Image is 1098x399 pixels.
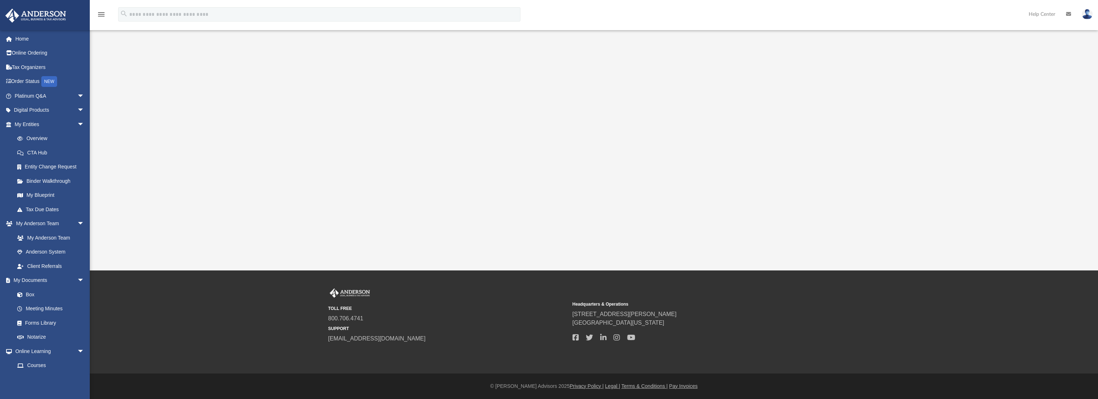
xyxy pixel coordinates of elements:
a: [EMAIL_ADDRESS][DOMAIN_NAME] [328,335,426,342]
a: Terms & Conditions | [621,383,668,389]
span: arrow_drop_down [77,273,92,288]
a: menu [97,14,106,19]
a: Legal | [605,383,620,389]
a: Tax Due Dates [10,202,95,217]
a: My Anderson Team [10,231,88,245]
span: arrow_drop_down [77,217,92,231]
i: menu [97,10,106,19]
a: Box [10,287,88,302]
img: Anderson Advisors Platinum Portal [3,9,68,23]
a: Overview [10,131,95,146]
a: Digital Productsarrow_drop_down [5,103,95,117]
a: Courses [10,358,92,373]
small: TOLL FREE [328,305,567,312]
i: search [120,10,128,18]
a: Notarize [10,330,92,344]
img: User Pic [1082,9,1093,19]
a: Online Ordering [5,46,95,60]
a: Binder Walkthrough [10,174,95,188]
a: Online Learningarrow_drop_down [5,344,92,358]
a: My Documentsarrow_drop_down [5,273,92,288]
a: CTA Hub [10,145,95,160]
a: Tax Organizers [5,60,95,74]
span: arrow_drop_down [77,103,92,118]
a: Meeting Minutes [10,302,92,316]
span: arrow_drop_down [77,344,92,359]
a: Anderson System [10,245,92,259]
a: Forms Library [10,316,88,330]
a: [STREET_ADDRESS][PERSON_NAME] [573,311,677,317]
img: Anderson Advisors Platinum Portal [328,288,371,298]
a: [GEOGRAPHIC_DATA][US_STATE] [573,320,664,326]
a: Home [5,32,95,46]
a: My Anderson Teamarrow_drop_down [5,217,92,231]
a: Pay Invoices [669,383,698,389]
a: My Blueprint [10,188,92,203]
a: Order StatusNEW [5,74,95,89]
a: Entity Change Request [10,160,95,174]
div: NEW [41,76,57,87]
span: arrow_drop_down [77,89,92,103]
span: arrow_drop_down [77,117,92,132]
small: SUPPORT [328,325,567,332]
a: Privacy Policy | [570,383,604,389]
a: My Entitiesarrow_drop_down [5,117,95,131]
a: Client Referrals [10,259,92,273]
div: © [PERSON_NAME] Advisors 2025 [90,382,1098,390]
small: Headquarters & Operations [573,301,812,307]
a: Video Training [10,372,88,387]
a: 800.706.4741 [328,315,363,321]
a: Platinum Q&Aarrow_drop_down [5,89,95,103]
